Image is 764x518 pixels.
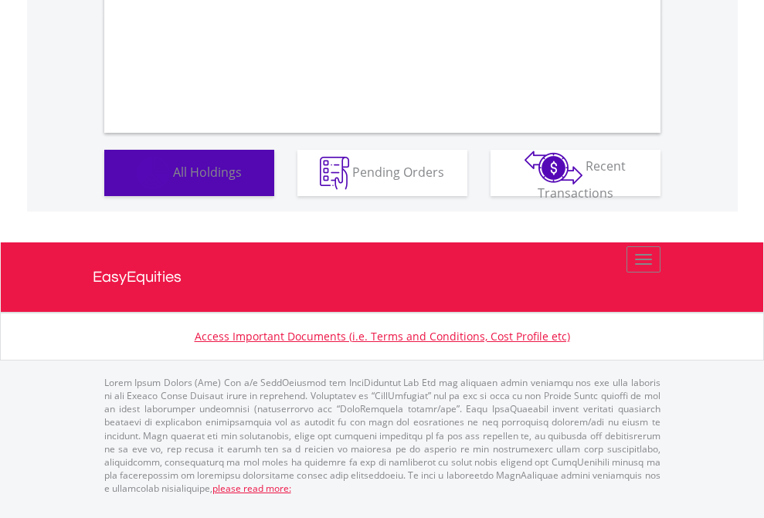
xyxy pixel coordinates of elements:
[212,482,291,495] a: please read more:
[137,157,170,190] img: holdings-wht.png
[297,150,467,196] button: Pending Orders
[104,150,274,196] button: All Holdings
[195,329,570,344] a: Access Important Documents (i.e. Terms and Conditions, Cost Profile etc)
[173,163,242,180] span: All Holdings
[352,163,444,180] span: Pending Orders
[491,150,660,196] button: Recent Transactions
[104,376,660,495] p: Lorem Ipsum Dolors (Ame) Con a/e SeddOeiusmod tem InciDiduntut Lab Etd mag aliquaen admin veniamq...
[525,151,582,185] img: transactions-zar-wht.png
[320,157,349,190] img: pending_instructions-wht.png
[93,242,672,312] a: EasyEquities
